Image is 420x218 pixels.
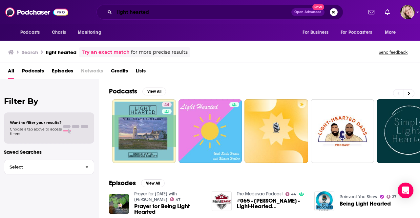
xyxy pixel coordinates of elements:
[237,198,306,209] a: #065 - Aaron Withrow - Light-Hearted Conversations
[20,28,40,37] span: Podcasts
[392,195,396,198] span: 27
[400,5,415,19] button: Show profile menu
[109,87,166,95] a: PodcastsView All
[380,26,404,39] button: open menu
[82,49,130,56] a: Try an exact match
[366,7,377,18] a: Show notifications dropdown
[109,87,137,95] h2: Podcasts
[303,28,328,37] span: For Business
[52,28,66,37] span: Charts
[22,66,44,79] a: Podcasts
[5,6,68,18] img: Podchaser - Follow, Share and Rate Podcasts
[336,26,382,39] button: open menu
[22,49,38,55] h3: Search
[298,26,337,39] button: open menu
[285,192,297,196] a: 44
[398,183,413,198] div: Open Intercom Messenger
[162,102,172,107] a: 44
[176,198,180,201] span: 47
[109,179,165,187] a: EpisodesView All
[48,26,70,39] a: Charts
[96,5,343,20] div: Search podcasts, credits, & more...
[212,191,232,211] img: #065 - Aaron Withrow - Light-Hearted Conversations
[294,10,322,14] span: Open Advanced
[78,28,101,37] span: Monitoring
[385,28,396,37] span: More
[73,26,110,39] button: open menu
[237,198,306,209] span: #065 - [PERSON_NAME] - Light-Hearted Conversations
[134,204,204,215] a: Prayer for Being Light Hearted
[111,66,128,79] a: Credits
[4,149,94,155] p: Saved Searches
[10,120,62,125] span: Want to filter your results?
[81,66,103,79] span: Networks
[170,197,181,201] a: 47
[16,26,48,39] button: open menu
[382,7,392,18] a: Show notifications dropdown
[400,5,415,19] span: Logged in as kkclayton
[10,127,62,136] span: Choose a tab above to access filters.
[109,179,136,187] h2: Episodes
[4,165,80,169] span: Select
[341,28,372,37] span: For Podcasters
[46,49,76,55] h3: light hearted
[400,5,415,19] img: User Profile
[136,66,146,79] a: Lists
[115,7,291,17] input: Search podcasts, credits, & more...
[141,179,165,187] button: View All
[8,66,14,79] a: All
[4,96,94,106] h2: Filter By
[4,160,94,174] button: Select
[340,201,391,207] a: Being Light Hearted
[314,191,334,211] img: Being Light Hearted
[134,191,177,202] a: Prayer for Today with Jennifer Hadley
[164,102,169,108] span: 44
[237,191,283,197] a: The Medevac Podcast
[387,195,397,199] a: 27
[112,99,176,163] a: 44
[142,88,166,95] button: View All
[312,4,324,10] span: New
[291,8,325,16] button: Open AdvancedNew
[131,49,188,56] span: for more precise results
[291,193,296,196] span: 44
[109,194,129,214] img: Prayer for Being Light Hearted
[340,194,377,200] a: Reinvent You Show
[52,66,73,79] a: Episodes
[377,50,409,55] button: Send feedback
